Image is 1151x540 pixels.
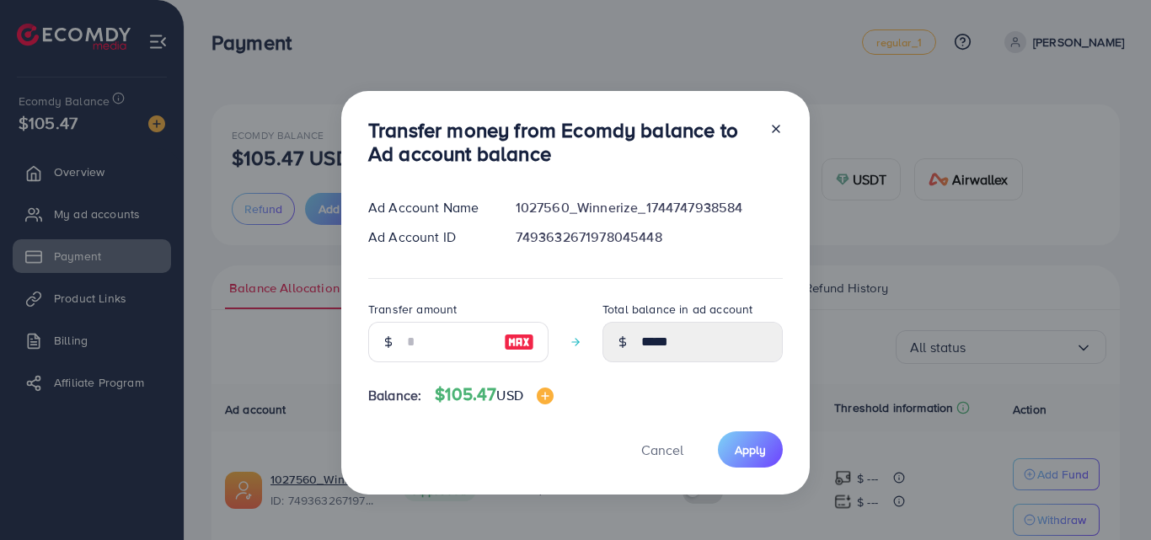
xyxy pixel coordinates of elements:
[1079,464,1138,527] iframe: Chat
[504,332,534,352] img: image
[355,198,502,217] div: Ad Account Name
[502,198,796,217] div: 1027560_Winnerize_1744747938584
[368,301,457,318] label: Transfer amount
[735,441,766,458] span: Apply
[602,301,752,318] label: Total balance in ad account
[641,441,683,459] span: Cancel
[537,388,554,404] img: image
[435,384,554,405] h4: $105.47
[502,227,796,247] div: 7493632671978045448
[368,118,756,167] h3: Transfer money from Ecomdy balance to Ad account balance
[368,386,421,405] span: Balance:
[496,386,522,404] span: USD
[620,431,704,468] button: Cancel
[355,227,502,247] div: Ad Account ID
[718,431,783,468] button: Apply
